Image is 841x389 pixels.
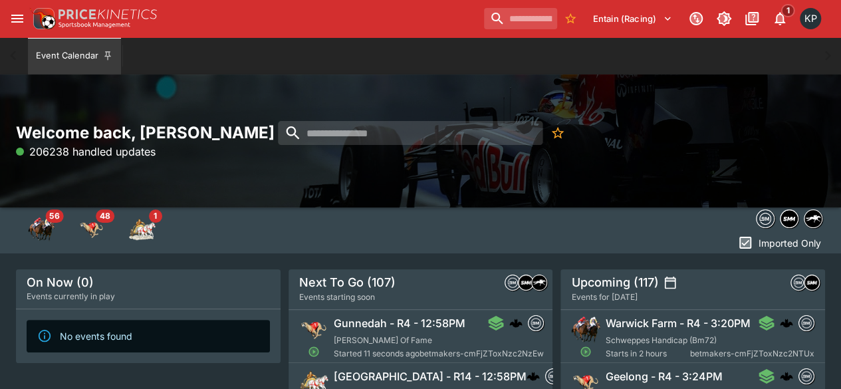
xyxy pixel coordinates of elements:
h5: On Now (0) [27,275,94,290]
div: samemeetingmulti [804,275,820,291]
img: samemeetingmulti.png [519,275,533,290]
p: 206238 handled updates [16,144,156,160]
div: betmakers [528,315,544,331]
div: Kedar Pandit [800,8,821,29]
div: Greyhound Racing [78,216,105,243]
div: Event type filters [16,205,168,253]
img: betmakers.png [799,369,814,384]
img: betmakers.png [799,316,814,330]
button: Event Calendar [28,37,121,74]
img: PriceKinetics [59,9,157,19]
img: PriceKinetics Logo [29,5,56,32]
img: samemeetingmulti.png [804,275,819,290]
span: Events starting soon [299,291,375,304]
div: cerberus [527,370,540,383]
div: cerberus [780,370,793,383]
h6: [GEOGRAPHIC_DATA] - R14 - 12:58PM [334,370,527,384]
img: logo-cerberus.svg [780,317,793,330]
span: 1 [149,209,162,223]
div: samemeetingmulti [518,275,534,291]
button: Imported Only [733,232,825,253]
span: Started 11 seconds ago [334,347,420,360]
div: betmakers [756,209,775,228]
img: nztr.png [804,210,822,227]
img: logo-cerberus.svg [780,370,793,383]
div: cerberus [780,317,793,330]
h2: Welcome back, [PERSON_NAME] [16,122,281,143]
button: No Bookmarks [545,121,569,145]
img: greyhound_racing [78,216,105,243]
img: logo-cerberus.svg [527,370,540,383]
h6: Warwick Farm - R4 - 3:20PM [606,317,751,330]
span: Events currently in play [27,290,115,303]
h5: Upcoming (117) [571,275,658,290]
span: 56 [45,209,63,223]
img: nztr.png [532,275,546,290]
img: betmakers.png [529,316,543,330]
button: open drawer [5,7,29,31]
button: Documentation [740,7,764,31]
div: betmakers [545,368,561,384]
span: Starts in 2 hours [606,347,690,360]
div: samemeetingmulti [780,209,798,228]
button: settings [663,276,677,289]
div: nztr [804,209,822,228]
img: betmakers.png [505,275,520,290]
img: betmakers.png [791,275,806,290]
button: Notifications [768,7,792,31]
img: harness_racing [129,216,156,243]
div: betmakers [505,275,521,291]
h6: Geelong - R4 - 3:24PM [606,370,723,384]
button: Kedar Pandit [796,4,825,33]
button: Connected to PK [684,7,708,31]
span: Events for [DATE] [571,291,637,304]
div: betmakers [798,368,814,384]
input: search [278,121,542,145]
span: Schweppes Handicap (Bm72) [606,335,717,345]
svg: Open [308,346,320,358]
img: logo-cerberus.svg [509,317,523,330]
span: betmakers-cmFjZToxNzc2NzEw [420,347,544,360]
img: Sportsbook Management [59,22,130,28]
img: greyhound_racing.png [299,315,328,344]
span: 48 [96,209,114,223]
div: betmakers [790,275,806,291]
svg: Open [580,346,592,358]
button: No Bookmarks [560,8,581,29]
img: betmakers.png [546,369,560,384]
span: [PERSON_NAME] Of Fame [334,335,432,345]
div: No events found [60,324,132,348]
img: samemeetingmulti.png [781,210,798,227]
div: nztr [531,275,547,291]
div: Event type filters [753,205,825,232]
div: Horse Racing [28,216,55,243]
h5: Next To Go (107) [299,275,396,290]
img: horse_racing [28,216,55,243]
button: Toggle light/dark mode [712,7,736,31]
p: Imported Only [759,236,821,250]
span: betmakers-cmFjZToxNzc2NTUx [690,347,814,360]
h6: Gunnedah - R4 - 12:58PM [334,317,465,330]
div: Harness Racing [129,216,156,243]
div: betmakers [798,315,814,331]
button: Select Tenant [585,8,680,29]
input: search [484,8,557,29]
img: betmakers.png [757,210,774,227]
img: horse_racing.png [571,315,600,344]
div: cerberus [509,317,523,330]
span: 1 [781,4,795,17]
